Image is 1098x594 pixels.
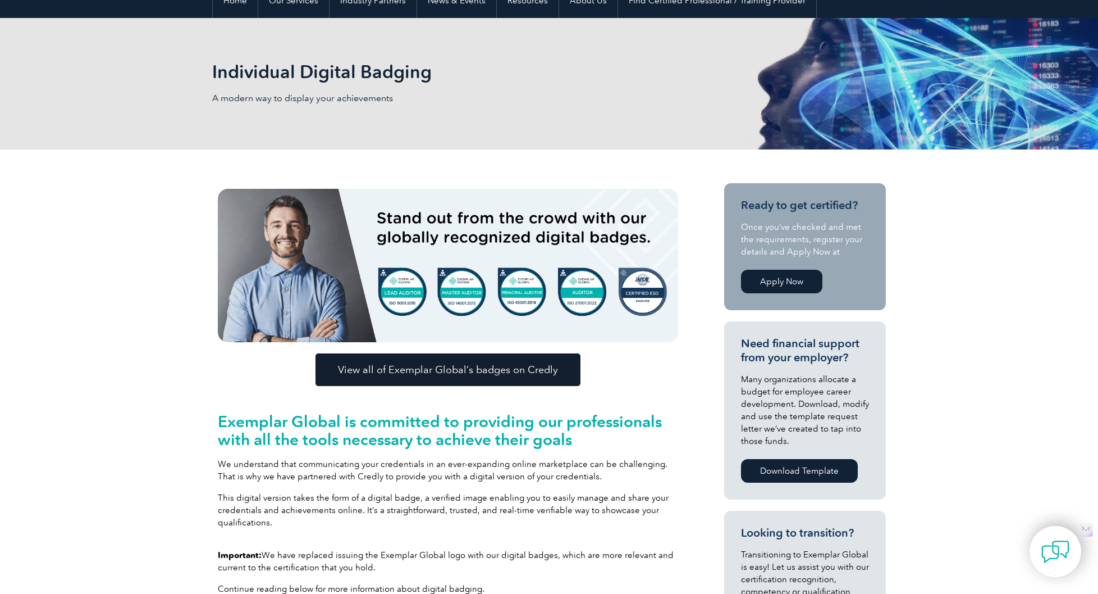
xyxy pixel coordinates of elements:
a: Apply Now [741,270,822,293]
strong: Important: [218,550,262,560]
p: This digital version takes the form of a digital badge, a verified image enabling you to easily m... [218,492,678,529]
img: contact-chat.png [1041,538,1069,566]
p: We understand that communicating your credentials in an ever-expanding online marketplace can be ... [218,458,678,483]
h3: Looking to transition? [741,526,869,540]
p: A modern way to display your achievements [212,92,549,105]
p: Once you’ve checked and met the requirements, register your details and Apply Now at [741,221,869,258]
a: View all of Exemplar Global’s badges on Credly [315,353,580,386]
h2: Exemplar Global is committed to providing our professionals with all the tools necessary to achie... [218,412,678,448]
h3: Need financial support from your employer? [741,337,869,365]
h3: Ready to get certified? [741,198,869,212]
span: View all of Exemplar Global’s badges on Credly [338,365,558,375]
a: Download Template [741,459,858,483]
p: We have replaced issuing the Exemplar Global logo with our digital badges, which are more relevan... [218,549,678,574]
p: Many organizations allocate a budget for employee career development. Download, modify and use th... [741,373,869,447]
h2: Individual Digital Badging [212,63,684,81]
img: badges [218,189,678,342]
